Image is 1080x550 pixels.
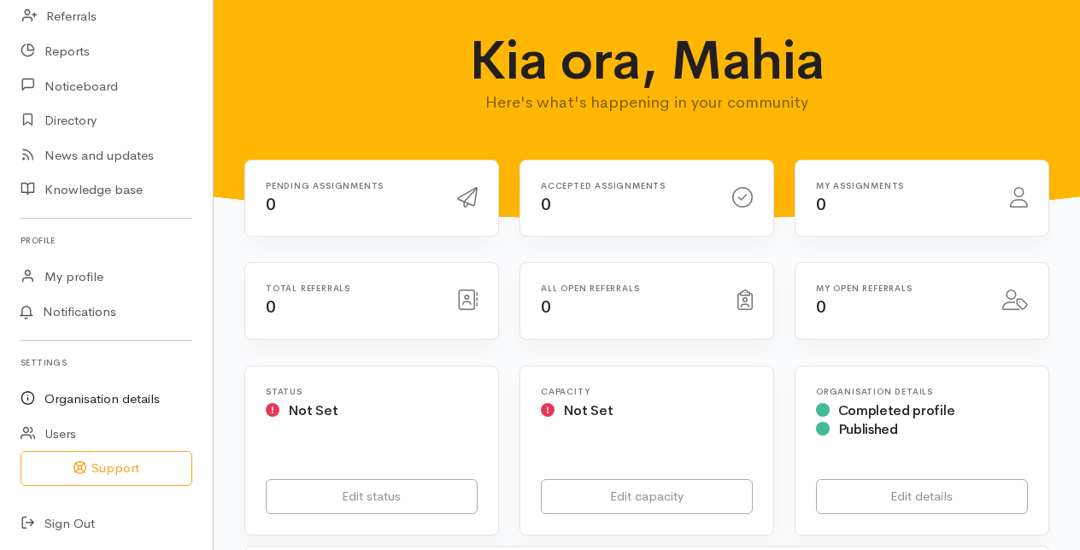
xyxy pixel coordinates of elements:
[266,296,276,318] span: 0
[838,420,898,438] span: Published
[816,387,1028,396] h6: Organisation Details
[816,181,989,190] h6: My assignments
[266,284,437,293] h6: Total referrals
[541,181,712,190] h6: Accepted assignments
[288,401,338,419] span: Not Set
[541,284,717,293] h6: All open referrals
[816,296,826,318] span: 0
[563,401,613,419] span: Not Set
[266,181,437,190] h6: Pending assignments
[266,194,276,215] span: 0
[816,479,1028,514] a: Edit details
[816,284,982,293] h6: My open referrals
[21,351,192,374] h6: Settings
[838,401,955,419] span: Completed profile
[816,194,826,215] span: 0
[541,296,551,318] span: 0
[541,194,551,215] span: 0
[541,387,753,396] h6: Capacity
[451,31,843,91] h1: Kia ora, Mahia
[266,387,478,396] h6: Status
[451,91,843,114] p: Here's what's happening in your community
[266,479,478,514] a: Edit status
[21,229,192,252] h6: Profile
[21,451,192,486] button: Support
[541,479,753,514] a: Edit capacity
